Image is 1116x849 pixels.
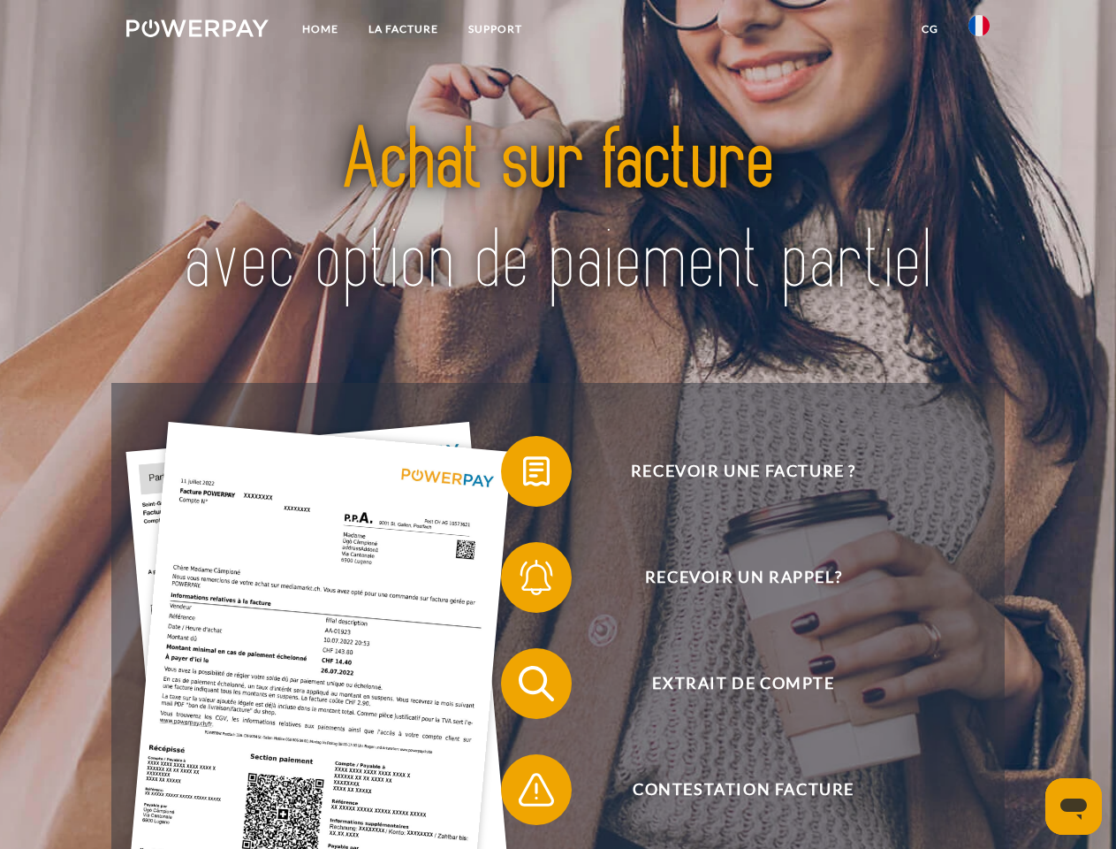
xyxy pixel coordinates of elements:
button: Recevoir une facture ? [501,436,960,507]
span: Recevoir un rappel? [527,542,960,613]
a: Home [287,13,353,45]
img: title-powerpay_fr.svg [169,85,947,339]
img: qb_bell.svg [514,555,558,600]
img: qb_search.svg [514,662,558,706]
a: Support [453,13,537,45]
img: qb_warning.svg [514,768,558,812]
img: logo-powerpay-white.svg [126,19,269,37]
a: CG [907,13,953,45]
button: Contestation Facture [501,754,960,825]
span: Contestation Facture [527,754,960,825]
button: Extrait de compte [501,648,960,719]
a: LA FACTURE [353,13,453,45]
span: Extrait de compte [527,648,960,719]
iframe: Bouton de lancement de la fenêtre de messagerie [1045,778,1102,835]
span: Recevoir une facture ? [527,436,960,507]
img: qb_bill.svg [514,449,558,493]
button: Recevoir un rappel? [501,542,960,613]
img: fr [968,15,990,36]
